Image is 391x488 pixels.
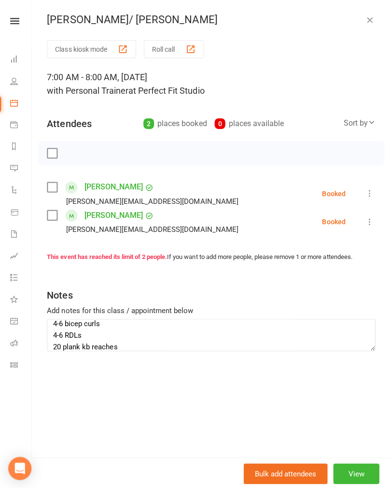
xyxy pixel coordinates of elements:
button: Roll call [145,40,205,58]
div: 0 [215,118,226,129]
a: Assessments [12,245,33,267]
div: [PERSON_NAME][EMAIL_ADDRESS][DOMAIN_NAME] [67,222,239,235]
a: General attendance kiosk mode [12,310,33,332]
a: Payments [12,115,33,136]
div: Booked [322,217,346,224]
button: Bulk add attendees [244,462,328,482]
a: Calendar [12,93,33,115]
strong: This event has reached its limit of 2 people. [48,252,168,259]
a: Dashboard [12,49,33,71]
button: View [334,462,379,482]
div: Add notes for this class / appointment below [48,304,376,316]
a: [PERSON_NAME] [85,179,144,194]
a: [PERSON_NAME] [85,207,144,222]
div: Sort by [344,116,376,129]
div: Attendees [48,116,93,130]
div: Booked [322,189,346,196]
div: 2 [144,118,155,129]
span: with Personal Trainer [48,85,129,95]
div: 7:00 AM - 8:00 AM, [DATE] [48,70,376,97]
div: Notes [48,287,74,301]
button: Class kiosk mode [48,40,137,58]
a: Roll call kiosk mode [12,332,33,354]
div: places booked [144,116,208,130]
div: places available [215,116,284,130]
a: Reports [12,136,33,158]
div: [PERSON_NAME]/ [PERSON_NAME] [33,14,391,26]
a: What's New [12,288,33,310]
div: [PERSON_NAME][EMAIL_ADDRESS][DOMAIN_NAME] [67,194,239,207]
div: Open Intercom Messenger [10,455,33,478]
a: People [12,71,33,93]
span: at Perfect Fit Studio [129,85,205,95]
a: Product Sales [12,201,33,223]
a: Class kiosk mode [12,354,33,375]
div: If you want to add more people, please remove 1 or more attendees. [48,251,376,261]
